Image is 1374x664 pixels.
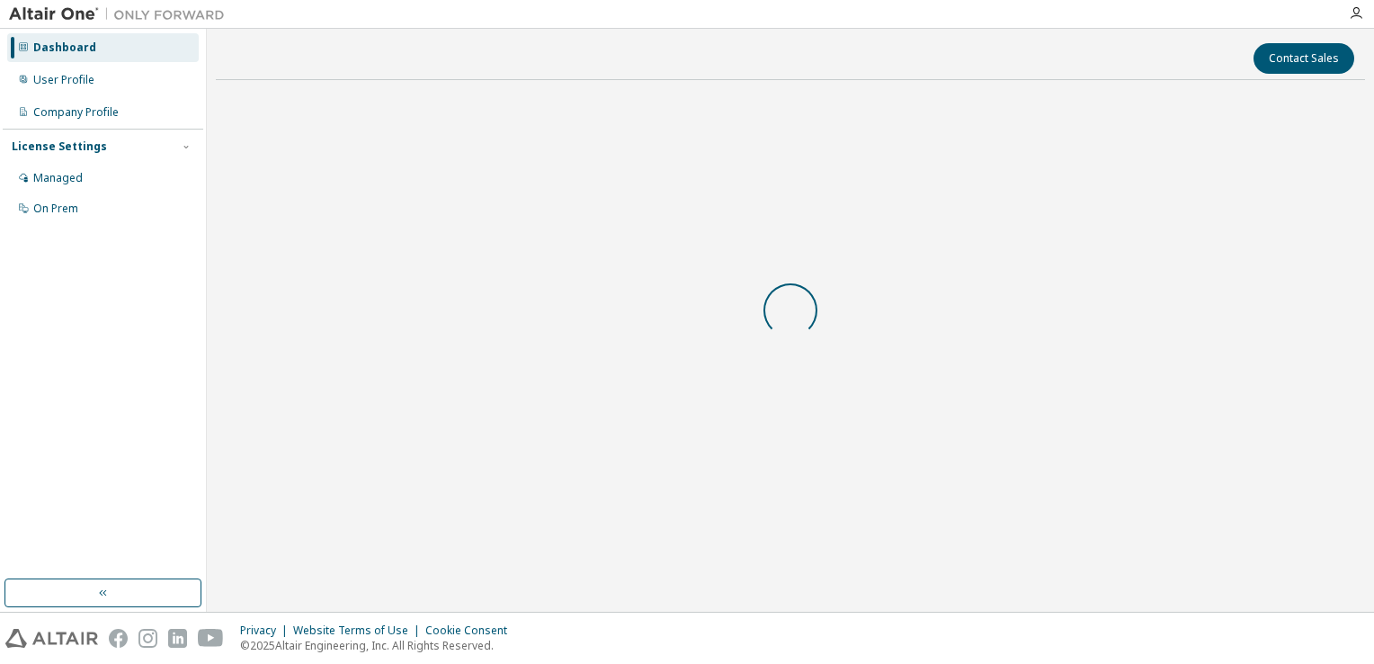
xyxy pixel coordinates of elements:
[33,171,83,185] div: Managed
[240,624,293,638] div: Privacy
[33,202,78,216] div: On Prem
[1254,43,1354,74] button: Contact Sales
[9,5,234,23] img: Altair One
[138,629,157,648] img: instagram.svg
[5,629,98,648] img: altair_logo.svg
[33,40,96,55] div: Dashboard
[33,73,94,87] div: User Profile
[425,624,518,638] div: Cookie Consent
[168,629,187,648] img: linkedin.svg
[198,629,224,648] img: youtube.svg
[33,105,119,120] div: Company Profile
[12,139,107,154] div: License Settings
[109,629,128,648] img: facebook.svg
[240,638,518,653] p: © 2025 Altair Engineering, Inc. All Rights Reserved.
[293,624,425,638] div: Website Terms of Use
